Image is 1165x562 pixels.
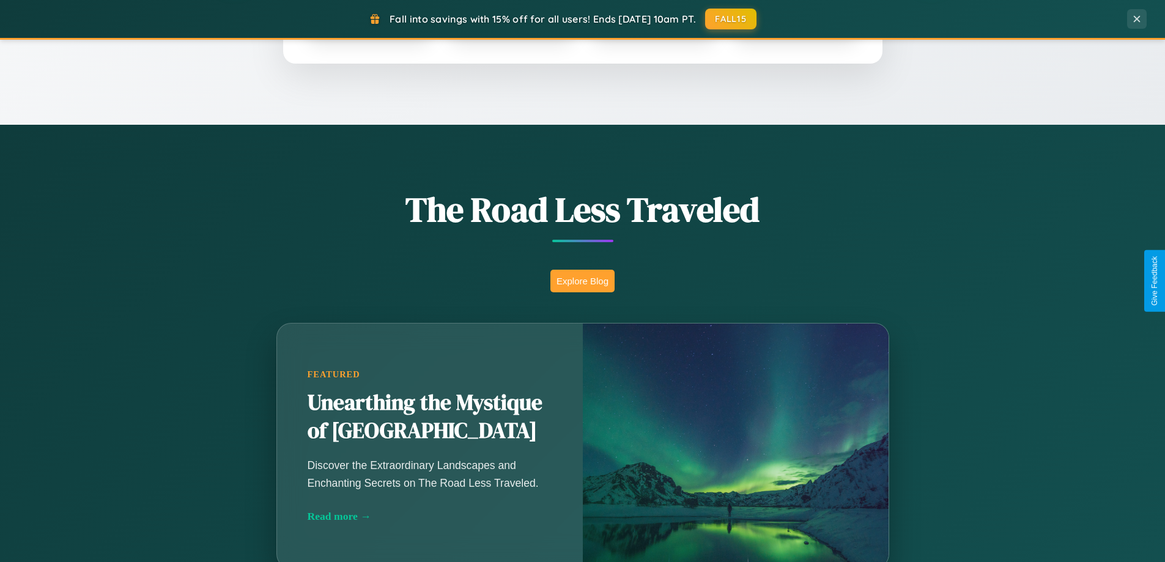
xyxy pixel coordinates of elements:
div: Read more → [308,510,552,523]
button: Explore Blog [550,270,615,292]
div: Featured [308,369,552,380]
button: FALL15 [705,9,756,29]
p: Discover the Extraordinary Landscapes and Enchanting Secrets on The Road Less Traveled. [308,457,552,491]
span: Fall into savings with 15% off for all users! Ends [DATE] 10am PT. [390,13,696,25]
h1: The Road Less Traveled [216,186,950,233]
h2: Unearthing the Mystique of [GEOGRAPHIC_DATA] [308,389,552,445]
div: Give Feedback [1150,256,1159,306]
